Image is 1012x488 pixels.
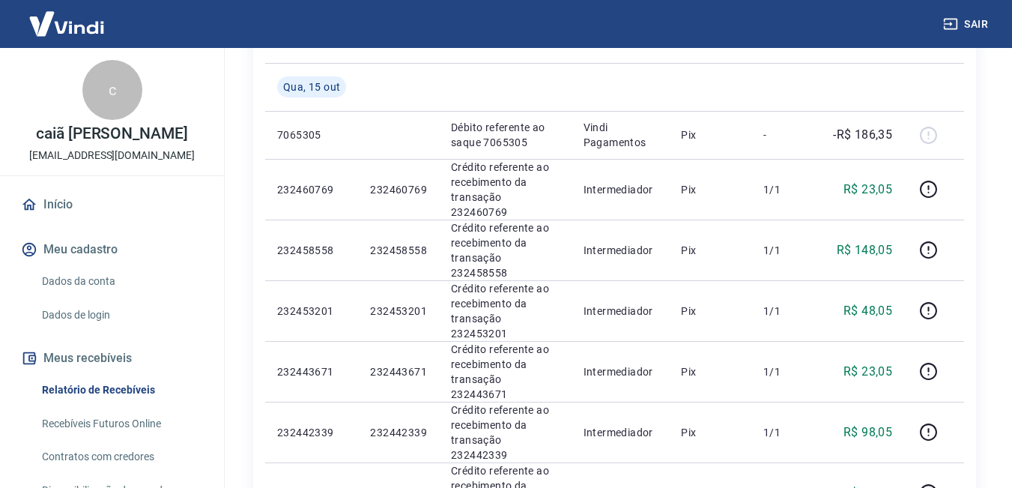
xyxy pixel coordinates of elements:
p: R$ 23,05 [843,363,892,381]
p: 232442339 [370,425,427,440]
p: 1/1 [763,182,808,197]
p: 232443671 [370,364,427,379]
p: Pix [681,364,739,379]
a: Início [18,188,206,221]
button: Meus recebíveis [18,342,206,375]
p: Intermediador [584,304,658,319]
p: 232453201 [370,304,427,319]
p: Intermediador [584,182,658,197]
p: 232458558 [277,243,346,258]
p: Pix [681,243,739,258]
p: Pix [681,425,739,440]
p: 1/1 [763,425,808,440]
p: Pix [681,304,739,319]
p: caiã [PERSON_NAME] [36,126,188,142]
a: Relatório de Recebíveis [36,375,206,406]
p: 232442339 [277,425,346,440]
a: Dados de login [36,300,206,331]
div: c [82,60,142,120]
a: Recebíveis Futuros Online [36,409,206,439]
p: 232460769 [277,182,346,197]
p: Crédito referente ao recebimento da transação 232442339 [451,403,560,463]
p: Intermediador [584,425,658,440]
p: 1/1 [763,243,808,258]
p: Vindi Pagamentos [584,120,658,150]
p: 232453201 [277,304,346,319]
p: Débito referente ao saque 7065305 [451,120,560,150]
p: 232443671 [277,364,346,379]
p: 7065305 [277,127,346,142]
p: Crédito referente ao recebimento da transação 232460769 [451,160,560,220]
p: Intermediador [584,243,658,258]
p: Pix [681,127,739,142]
button: Meu cadastro [18,233,206,266]
p: 1/1 [763,364,808,379]
p: R$ 48,05 [843,302,892,320]
p: R$ 23,05 [843,181,892,199]
button: Sair [940,10,994,38]
p: -R$ 186,35 [833,126,892,144]
p: R$ 98,05 [843,424,892,442]
p: Crédito referente ao recebimento da transação 232458558 [451,220,560,280]
a: Dados da conta [36,266,206,297]
a: Contratos com credores [36,442,206,472]
p: 232458558 [370,243,427,258]
p: 1/1 [763,304,808,319]
p: 232460769 [370,182,427,197]
p: Crédito referente ao recebimento da transação 232443671 [451,342,560,402]
p: Intermediador [584,364,658,379]
p: [EMAIL_ADDRESS][DOMAIN_NAME] [29,148,195,163]
span: Qua, 15 out [283,79,340,94]
p: - [763,127,808,142]
p: Crédito referente ao recebimento da transação 232453201 [451,281,560,341]
p: Pix [681,182,739,197]
img: Vindi [18,1,115,46]
p: R$ 148,05 [837,241,893,259]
